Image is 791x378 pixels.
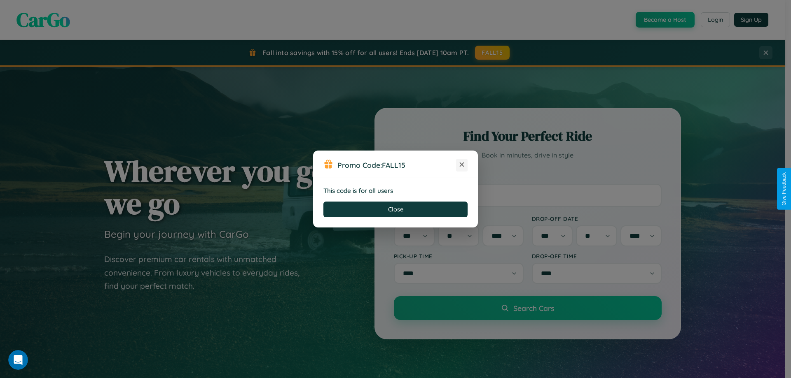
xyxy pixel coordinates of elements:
h3: Promo Code: [337,160,456,169]
div: Give Feedback [781,172,787,206]
b: FALL15 [382,160,405,169]
button: Close [323,202,468,217]
strong: This code is for all users [323,187,393,195]
iframe: Intercom live chat [8,350,28,370]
